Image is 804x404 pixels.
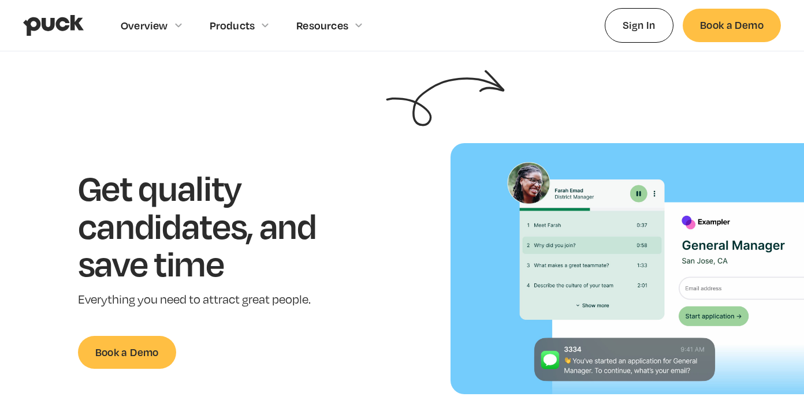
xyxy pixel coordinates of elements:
[78,169,352,282] h1: Get quality candidates, and save time
[210,19,255,32] div: Products
[296,19,348,32] div: Resources
[605,8,673,42] a: Sign In
[121,19,168,32] div: Overview
[683,9,781,42] a: Book a Demo
[78,336,176,369] a: Book a Demo
[78,291,352,308] p: Everything you need to attract great people.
